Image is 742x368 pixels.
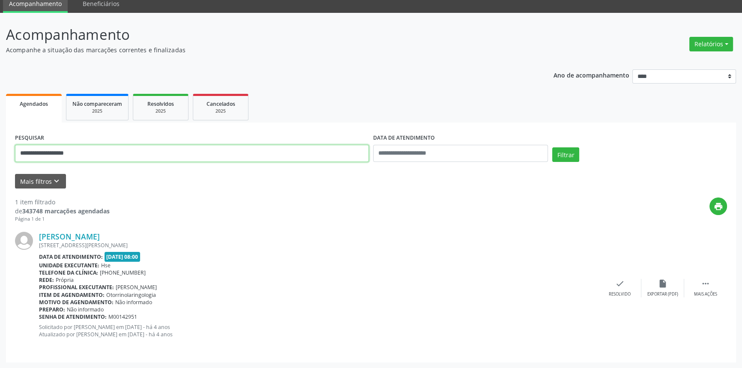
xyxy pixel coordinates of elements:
[15,132,44,145] label: PESQUISAR
[52,177,61,186] i: keyboard_arrow_down
[116,284,157,291] span: [PERSON_NAME]
[609,291,631,297] div: Resolvido
[15,174,66,189] button: Mais filtroskeyboard_arrow_down
[72,108,122,114] div: 2025
[15,197,110,206] div: 1 item filtrado
[39,306,65,313] b: Preparo:
[39,323,598,338] p: Solicitado por [PERSON_NAME] em [DATE] - há 4 anos Atualizado por [PERSON_NAME] em [DATE] - há 4 ...
[39,262,99,269] b: Unidade executante:
[56,276,74,284] span: Própria
[39,232,100,241] a: [PERSON_NAME]
[658,279,667,288] i: insert_drive_file
[22,207,110,215] strong: 343748 marcações agendadas
[20,100,48,108] span: Agendados
[15,215,110,223] div: Página 1 de 1
[647,291,678,297] div: Exportar (PDF)
[67,306,104,313] span: Não informado
[15,206,110,215] div: de
[206,100,235,108] span: Cancelados
[106,291,156,299] span: Otorrinolaringologia
[709,197,727,215] button: print
[101,262,111,269] span: Hse
[39,242,598,249] div: [STREET_ADDRESS][PERSON_NAME]
[72,100,122,108] span: Não compareceram
[100,269,146,276] span: [PHONE_NUMBER]
[689,37,733,51] button: Relatórios
[552,147,579,162] button: Filtrar
[15,232,33,250] img: img
[615,279,625,288] i: check
[373,132,435,145] label: DATA DE ATENDIMENTO
[108,313,137,320] span: M00142951
[39,269,98,276] b: Telefone da clínica:
[39,313,107,320] b: Senha de atendimento:
[714,202,723,211] i: print
[39,299,114,306] b: Motivo de agendamento:
[39,276,54,284] b: Rede:
[39,253,103,260] b: Data de atendimento:
[6,24,517,45] p: Acompanhamento
[105,252,141,262] span: [DATE] 08:00
[701,279,710,288] i: 
[694,291,717,297] div: Mais ações
[115,299,152,306] span: Não informado
[199,108,242,114] div: 2025
[39,284,114,291] b: Profissional executante:
[39,291,105,299] b: Item de agendamento:
[139,108,182,114] div: 2025
[147,100,174,108] span: Resolvidos
[6,45,517,54] p: Acompanhe a situação das marcações correntes e finalizadas
[554,69,629,80] p: Ano de acompanhamento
